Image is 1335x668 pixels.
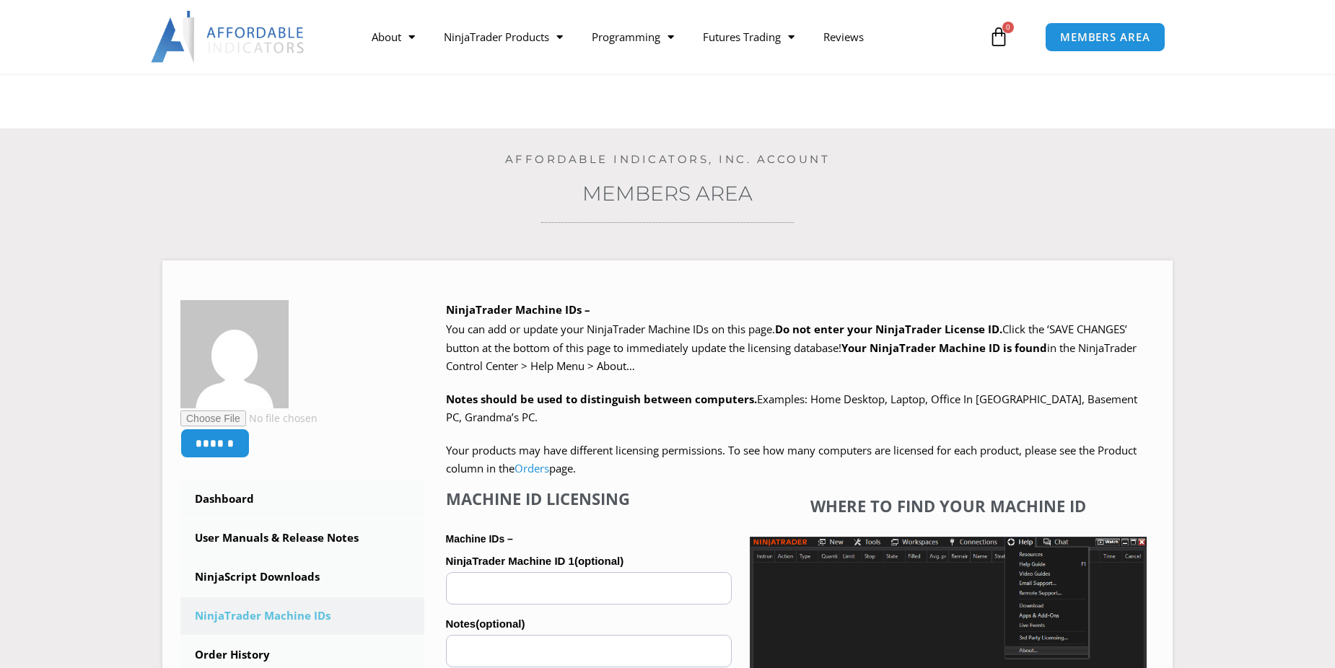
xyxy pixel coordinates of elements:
strong: Notes should be used to distinguish between computers. [446,392,757,406]
img: 78cd88597ba5dcb2cffd4b0789e3f4e0f54c12e768fb8ffda02f5df6ccec1d4a [180,300,289,408]
label: NinjaTrader Machine ID 1 [446,550,732,572]
a: Dashboard [180,480,424,518]
a: NinjaTrader Products [429,20,577,53]
strong: Machine IDs – [446,533,513,545]
a: Affordable Indicators, Inc. Account [505,152,831,166]
a: NinjaScript Downloads [180,558,424,596]
a: Futures Trading [688,20,809,53]
span: MEMBERS AREA [1060,32,1150,43]
span: Click the ‘SAVE CHANGES’ button at the bottom of this page to immediately update the licensing da... [446,322,1137,373]
a: Members Area [582,181,753,206]
img: LogoAI | Affordable Indicators – NinjaTrader [151,11,306,63]
strong: Your NinjaTrader Machine ID is found [841,340,1047,355]
span: Your products may have different licensing permissions. To see how many computers are licensed fo... [446,443,1137,476]
a: 0 [967,16,1030,58]
span: (optional) [574,555,623,567]
a: Programming [577,20,688,53]
span: (optional) [476,618,525,630]
b: NinjaTrader Machine IDs – [446,302,590,317]
a: Reviews [809,20,878,53]
label: Notes [446,613,732,635]
a: User Manuals & Release Notes [180,519,424,557]
span: Examples: Home Desktop, Laptop, Office In [GEOGRAPHIC_DATA], Basement PC, Grandma’s PC. [446,392,1137,425]
h4: Machine ID Licensing [446,489,732,508]
span: You can add or update your NinjaTrader Machine IDs on this page. [446,322,775,336]
a: Orders [515,461,549,475]
h4: Where to find your Machine ID [750,496,1147,515]
a: NinjaTrader Machine IDs [180,597,424,635]
a: About [357,20,429,53]
a: MEMBERS AREA [1045,22,1165,52]
span: 0 [1002,22,1014,33]
b: Do not enter your NinjaTrader License ID. [775,322,1002,336]
nav: Menu [357,20,985,53]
